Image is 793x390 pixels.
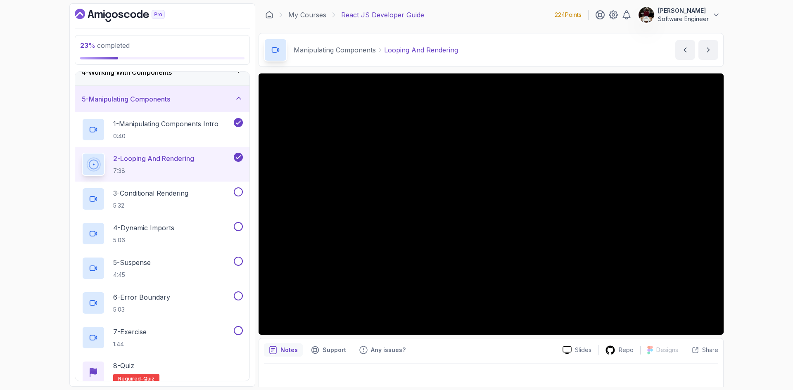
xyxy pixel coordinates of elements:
[384,45,458,55] p: Looping And Rendering
[575,346,591,354] p: Slides
[113,271,151,279] p: 4:45
[113,327,147,337] p: 7 - Exercise
[82,94,170,104] h3: 5 - Manipulating Components
[113,305,170,314] p: 5:03
[113,223,174,233] p: 4 - Dynamic Imports
[556,346,598,355] a: Slides
[118,376,143,382] span: Required-
[294,45,376,55] p: Manipulating Components
[113,167,194,175] p: 7:38
[113,258,151,267] p: 5 - Suspense
[354,343,411,357] button: Feedback button
[82,67,172,77] h3: 4 - Working With Components
[306,343,351,357] button: Support button
[265,11,273,19] a: Dashboard
[598,345,640,355] a: Repo
[113,132,218,140] p: 0:40
[113,154,194,163] p: 2 - Looping And Rendering
[698,40,718,60] button: next content
[555,11,582,19] p: 224 Points
[82,326,243,349] button: 7-Exercise1:44
[82,291,243,314] button: 6-Error Boundary5:03
[82,222,243,245] button: 4-Dynamic Imports5:06
[323,346,346,354] p: Support
[113,119,218,129] p: 1 - Manipulating Components Intro
[702,346,718,354] p: Share
[82,361,243,384] button: 8-QuizRequired-quiz
[82,257,243,280] button: 5-Suspense4:45
[656,346,678,354] p: Designs
[638,7,720,23] button: user profile image[PERSON_NAME]Software Engineer
[658,7,709,15] p: [PERSON_NAME]
[685,346,718,354] button: Share
[75,59,249,85] button: 4-Working With Components
[264,343,303,357] button: notes button
[80,41,130,50] span: completed
[75,9,184,22] a: Dashboard
[113,292,170,302] p: 6 - Error Boundary
[82,153,243,176] button: 2-Looping And Rendering7:38
[675,40,695,60] button: previous content
[113,236,174,244] p: 5:06
[639,7,654,23] img: user profile image
[75,86,249,112] button: 5-Manipulating Components
[143,376,154,382] span: quiz
[658,15,709,23] p: Software Engineer
[619,346,634,354] p: Repo
[341,10,424,20] p: React JS Developer Guide
[82,118,243,141] button: 1-Manipulating Components Intro0:40
[113,361,134,371] p: 8 - Quiz
[113,188,188,198] p: 3 - Conditional Rendering
[280,346,298,354] p: Notes
[82,187,243,210] button: 3-Conditional Rendering5:32
[80,41,95,50] span: 23 %
[371,346,406,354] p: Any issues?
[113,201,188,210] p: 5:32
[288,10,326,20] a: My Courses
[113,340,147,348] p: 1:44
[259,73,724,335] iframe: 2 - Looping and Rendering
